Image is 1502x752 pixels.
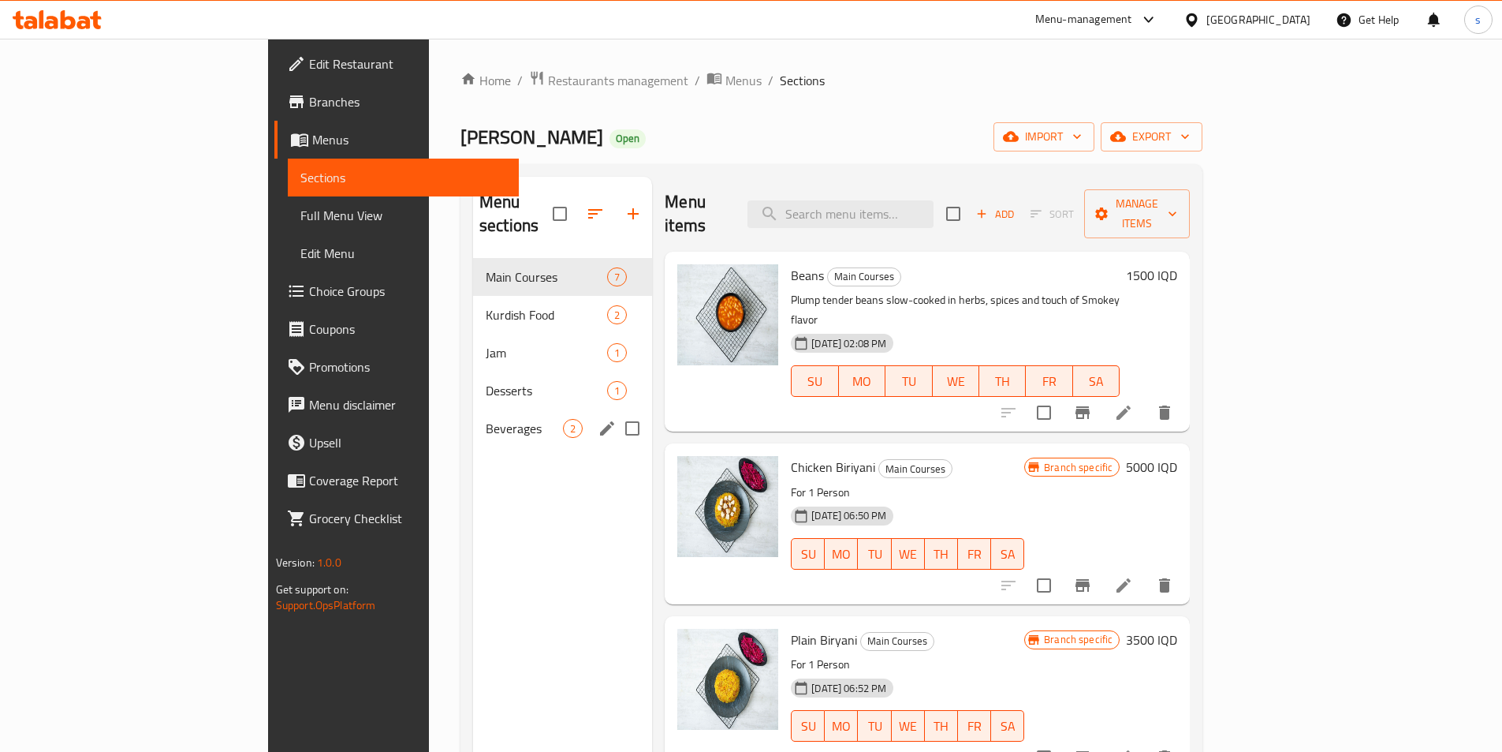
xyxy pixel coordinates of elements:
span: Coupons [309,320,506,339]
span: WE [939,370,973,393]
span: Sections [780,71,825,90]
a: Sections [288,159,519,196]
span: Add item [970,202,1020,226]
span: Coverage Report [309,471,506,490]
span: 1 [608,383,626,398]
a: Grocery Checklist [274,499,519,537]
span: SU [798,370,832,393]
div: Open [609,129,646,148]
button: SA [1073,365,1120,397]
button: delete [1146,567,1183,604]
span: Select all sections [543,197,576,230]
h2: Menu items [665,190,729,238]
button: FR [1026,365,1072,397]
div: items [607,305,627,324]
a: Branches [274,83,519,121]
div: Kurdish Food [486,305,607,324]
a: Promotions [274,348,519,386]
button: FR [958,538,991,570]
span: Edit Menu [300,244,506,263]
p: For 1 Person [791,483,1024,503]
span: Promotions [309,357,506,376]
span: s [1475,11,1481,28]
a: Support.OpsPlatform [276,595,376,615]
div: Jam [486,343,607,362]
button: TU [885,365,932,397]
nav: breadcrumb [460,70,1202,91]
span: MO [845,370,879,393]
div: Beverages2edit [473,410,652,447]
a: Menus [706,70,762,91]
button: MO [825,710,858,742]
span: FR [1032,370,1066,393]
span: 1.0.0 [317,552,341,573]
span: Add [974,205,1016,223]
img: Chicken Biriyani [677,456,778,557]
button: Branch-specific-item [1064,567,1101,604]
span: Branch specific [1038,632,1119,647]
span: MO [831,543,852,566]
span: Menus [725,71,762,90]
li: / [695,71,700,90]
a: Edit menu item [1114,576,1133,595]
span: 2 [564,421,582,436]
p: For 1 Person [791,655,1024,675]
span: SA [1079,370,1113,393]
div: Main Courses [486,268,607,286]
div: Main Courses [860,632,934,651]
button: SA [991,710,1024,742]
a: Edit Menu [288,234,519,272]
a: Choice Groups [274,272,519,310]
img: Plain Biryani [677,629,778,730]
span: SU [798,543,818,566]
span: 1 [608,346,626,361]
div: Main Courses7 [473,258,652,296]
div: Desserts1 [473,372,652,410]
span: Desserts [486,381,607,400]
span: WE [898,715,919,738]
span: Manage items [1097,194,1177,234]
button: TH [979,365,1026,397]
span: Select section [937,197,970,230]
button: WE [892,710,925,742]
span: TU [864,543,885,566]
span: Open [609,132,646,145]
button: TH [925,710,958,742]
button: import [993,122,1094,152]
span: Sort sections [576,195,614,233]
span: TU [892,370,926,393]
span: Branches [309,92,506,111]
button: WE [892,538,925,570]
button: TH [925,538,958,570]
span: Select section first [1020,202,1084,226]
span: TH [931,543,952,566]
a: Menus [274,121,519,159]
span: export [1113,127,1190,147]
span: TH [931,715,952,738]
span: 7 [608,270,626,285]
span: Beverages [486,419,563,438]
a: Edit menu item [1114,403,1133,422]
div: Main Courses [878,459,952,478]
span: SU [798,715,818,738]
img: Beans [677,264,778,365]
span: [DATE] 02:08 PM [805,336,893,351]
span: Menu disclaimer [309,395,506,414]
span: Beans [791,264,824,287]
div: [GEOGRAPHIC_DATA] [1206,11,1310,28]
a: Menu disclaimer [274,386,519,424]
div: Menu-management [1035,10,1132,29]
button: export [1101,122,1202,152]
span: FR [964,715,985,738]
span: TU [864,715,885,738]
span: Edit Restaurant [309,54,506,73]
a: Upsell [274,424,519,462]
a: Edit Restaurant [274,45,519,83]
div: Kurdish Food2 [473,296,652,334]
span: [DATE] 06:50 PM [805,508,893,523]
h6: 1500 IQD [1126,264,1177,286]
a: Coupons [274,310,519,348]
button: TU [858,710,891,742]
